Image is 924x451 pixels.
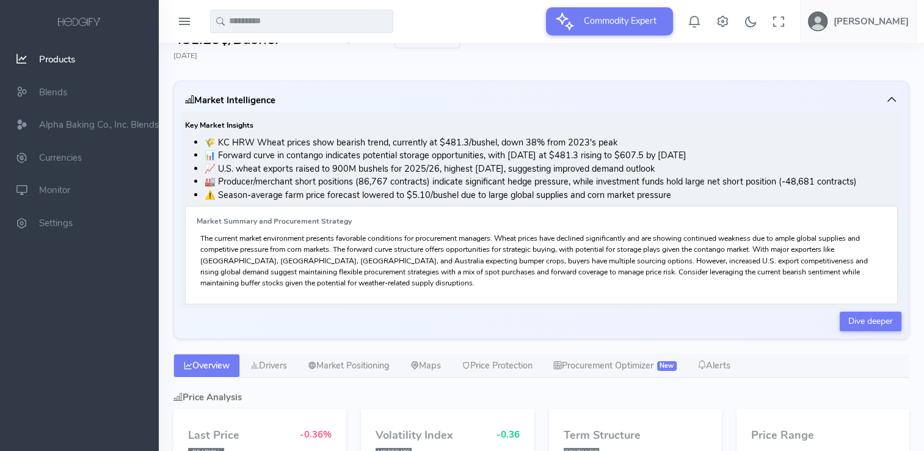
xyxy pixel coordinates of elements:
[564,430,707,442] h4: Term Structure
[657,361,677,371] span: New
[39,53,75,65] span: Products
[451,354,543,378] a: Price Protection
[205,163,898,176] li: 📈 U.S. wheat exports raised to 900M bushels for 2025/26, highest [DATE], suggesting improved dema...
[834,16,909,26] h5: [PERSON_NAME]
[205,136,898,150] li: 🌾 KC HRW Wheat prices show bearish trend, currently at $481.3/bushel, down 38% from 2023's peak
[751,430,895,442] h4: Price Range
[185,95,275,105] h5: Market Intelligence
[546,15,673,27] a: Commodity Expert
[400,354,451,378] a: Maps
[687,354,741,378] a: Alerts
[577,7,664,34] span: Commodity Expert
[840,312,901,331] a: Dive deeper
[546,7,673,35] button: Commodity Expert
[297,354,400,378] a: Market Positioning
[185,122,898,130] h6: Key Market Insights
[300,428,332,441] span: -0.36%
[56,16,103,29] img: logo
[39,217,73,229] span: Settings
[240,354,297,378] a: Drivers
[173,354,240,378] a: Overview
[39,152,82,164] span: Currencies
[197,218,886,226] h6: Market Summary and Procurement Strategy
[497,428,520,441] span: -0.36
[200,233,882,289] p: The current market environment presents favorable conditions for procurement managers. Wheat pric...
[39,86,67,98] span: Blends
[376,430,453,442] h4: Volatility Index
[39,185,70,197] span: Monitor
[808,12,828,31] img: user-image
[188,430,239,442] h4: Last Price
[181,89,901,112] button: Market Intelligence
[173,50,909,61] div: [DATE]
[205,175,898,189] li: 🏭 Producer/merchant short positions (86,767 contracts) indicate significant hedge pressure, while...
[205,189,898,202] li: ⚠️ Season-average farm price forecast lowered to $5.10/bushel due to large global supplies and co...
[173,392,909,402] h5: Price Analysis
[39,119,159,131] span: Alpha Baking Co., Inc. Blends
[543,354,687,378] a: Procurement Optimizer
[205,149,898,163] li: 📊 Forward curve in contango indicates potential storage opportunities, with [DATE] at $481.3 risi...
